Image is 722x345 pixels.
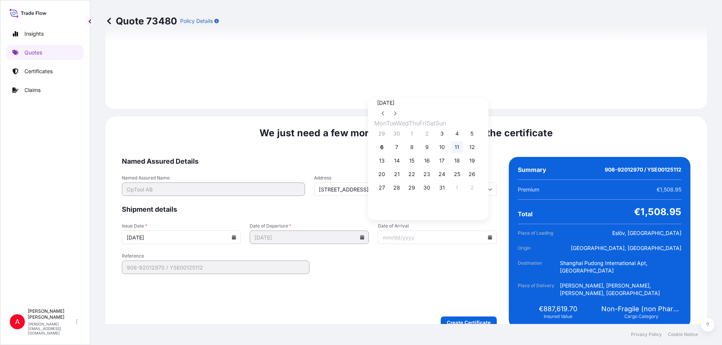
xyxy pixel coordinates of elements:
[466,128,478,140] button: 5
[250,231,369,244] input: mm/dd/yyyy
[668,331,698,337] a: Cookie Notice
[451,182,463,194] button: 1
[518,244,560,252] span: Origin
[518,282,560,297] span: Place of Delivery
[314,182,497,196] input: Cargo owner address
[391,128,403,140] button: 30
[391,141,403,153] button: 7
[421,182,433,194] button: 30
[24,86,41,94] p: Claims
[122,231,241,244] input: mm/dd/yyyy
[426,119,435,127] span: Saturday
[406,128,418,140] button: 1
[631,331,662,337] a: Privacy Policy
[376,155,388,167] button: 13
[451,128,463,140] button: 4
[6,83,84,98] a: Claims
[28,308,74,320] p: [PERSON_NAME] [PERSON_NAME]
[6,45,84,60] a: Quotes
[391,168,403,180] button: 21
[447,319,491,326] p: Create Certificate
[378,231,497,244] input: mm/dd/yyyy
[466,168,478,180] button: 26
[539,304,577,313] span: €887,619.70
[435,119,446,127] span: Sunday
[396,119,409,127] span: Wednesday
[376,128,388,140] button: 29
[180,17,213,25] p: Policy Details
[6,26,84,41] a: Insights
[28,322,74,335] p: [PERSON_NAME][EMAIL_ADDRESS][DOMAIN_NAME]
[122,223,241,229] span: Issue Date
[122,253,309,259] span: Reference
[441,316,497,328] button: Create Certificate
[122,175,305,181] span: Named Assured Name
[612,229,681,237] span: Eslöv, [GEOGRAPHIC_DATA]
[105,15,177,27] p: Quote 73480
[391,182,403,194] button: 28
[406,168,418,180] button: 22
[518,166,546,173] span: Summary
[436,168,448,180] button: 24
[518,259,560,274] span: Destination
[601,304,681,313] span: Non-Fragile (non Pharma)
[421,168,433,180] button: 23
[259,127,553,139] span: We just need a few more details before we issue the certificate
[122,261,309,274] input: Your internal reference
[605,166,681,173] span: 908-92012970 / YSE00125112
[518,186,539,193] span: Premium
[560,282,681,297] span: [PERSON_NAME], [PERSON_NAME], [PERSON_NAME], [GEOGRAPHIC_DATA]
[657,186,681,193] span: €1,508.95
[386,119,396,127] span: Tuesday
[436,141,448,153] button: 10
[560,259,681,274] span: Shanghai Pudong International Apt, [GEOGRAPHIC_DATA]
[376,141,388,153] button: 6
[24,30,44,38] p: Insights
[466,182,478,194] button: 2
[624,313,658,319] span: Cargo Category
[451,168,463,180] button: 25
[250,223,369,229] span: Date of Departure
[314,175,497,181] span: Address
[419,119,426,127] span: Friday
[436,155,448,167] button: 17
[122,157,497,166] span: Named Assured Details
[451,141,463,153] button: 11
[518,210,532,218] span: Total
[122,205,497,214] span: Shipment details
[6,64,84,79] a: Certificates
[374,119,386,127] span: Monday
[406,182,418,194] button: 29
[24,68,53,75] p: Certificates
[406,141,418,153] button: 8
[436,182,448,194] button: 31
[421,141,433,153] button: 9
[571,244,681,252] span: [GEOGRAPHIC_DATA], [GEOGRAPHIC_DATA]
[391,155,403,167] button: 14
[377,98,479,107] div: [DATE]
[466,155,478,167] button: 19
[518,229,560,237] span: Place of Loading
[378,223,497,229] span: Date of Arrival
[466,141,478,153] button: 12
[376,168,388,180] button: 20
[421,155,433,167] button: 16
[421,128,433,140] button: 2
[409,119,419,127] span: Thursday
[406,155,418,167] button: 15
[451,155,463,167] button: 18
[376,182,388,194] button: 27
[436,128,448,140] button: 3
[544,313,572,319] span: Insured Value
[634,206,681,218] span: €1,508.95
[15,318,20,325] span: A
[24,49,42,56] p: Quotes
